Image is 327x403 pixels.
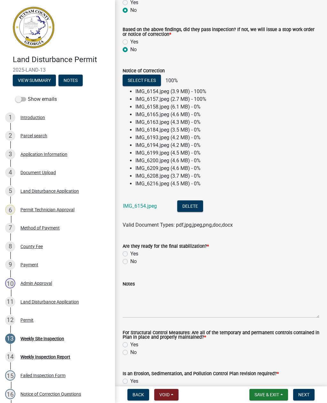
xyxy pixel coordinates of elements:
label: No [130,349,137,356]
label: No [130,258,137,265]
div: Payment [20,262,38,267]
label: Yes [130,377,138,385]
button: Next [293,389,315,400]
div: Permit [20,318,34,322]
div: 7 [5,223,15,233]
wm-modal-confirm: Summary [13,78,56,83]
a: IMG_6154.jpeg [123,203,157,209]
div: 12 [5,315,15,325]
div: Parcel search [20,133,47,138]
li: IMG_6157.jpeg (2.7 MB) - 100% [135,95,319,103]
div: Permit Technician Approval [20,207,74,212]
div: 8 [5,241,15,252]
div: County Fee [20,244,43,249]
span: Void [159,392,170,397]
span: Valid Document Types: pdf,jpg,jpeg,png,doc,docx [123,222,233,228]
img: Putnam County, Georgia [13,7,54,48]
label: Based on the above findings, did they pass inspection? If not, we will issue a stop work order or... [123,28,319,37]
label: Yes [130,341,138,349]
li: IMG_6194.jpeg (4.2 MB) - 0% [135,141,319,149]
div: Document Upload [20,170,56,175]
label: For Structural Control Measures: Are all of the temporary and permanent controls contained in Pla... [123,331,319,340]
div: Weekly Site Inspection [20,336,64,341]
button: Select files [123,75,161,86]
button: Back [127,389,149,400]
div: 14 [5,352,15,362]
div: Notice of Correction Questions [20,392,81,396]
li: IMG_6193.jpeg (4.2 MB) - 0% [135,134,319,141]
li: IMG_6199.jpeg (4.5 MB) - 0% [135,149,319,157]
li: IMG_6158.jpeg (6.1 MB) - 0% [135,103,319,111]
div: 5 [5,186,15,196]
div: 10 [5,278,15,288]
li: IMG_6184.jpeg (3.5 MB) - 0% [135,126,319,134]
label: Is an Erosion, Sedimentation, and Pollution Control Plan revision required? [123,372,279,376]
button: View Summary [13,75,56,86]
button: Void [154,389,179,400]
div: 11 [5,297,15,307]
div: Weekly Inspection Report [20,355,70,359]
li: IMG_6216.jpeg (4.5 MB) - 0% [135,180,319,188]
div: 15 [5,370,15,381]
wm-modal-confirm: Delete Document [177,203,203,209]
button: Delete [177,200,203,212]
label: Are they ready for the final stabilization? [123,244,209,249]
div: 1 [5,112,15,123]
div: 2 [5,131,15,141]
div: 9 [5,260,15,270]
span: 100% [162,77,178,84]
div: 4 [5,167,15,178]
div: Application Information [20,152,67,157]
label: Yes [130,38,138,46]
div: Introduction [20,115,45,120]
span: 2025-LAND-13 [13,67,102,73]
span: Next [298,392,309,397]
wm-modal-confirm: Notes [58,78,83,83]
div: Land Disturbance Application [20,189,79,193]
button: Save & Exit [249,389,288,400]
label: No [130,46,137,53]
div: 6 [5,205,15,215]
div: 16 [5,389,15,399]
h4: Land Disturbance Permit [13,55,110,64]
div: 13 [5,334,15,344]
li: IMG_6209.jpeg (4.6 MB) - 0% [135,165,319,172]
div: Failed Inspection Form [20,373,65,378]
label: Yes [130,250,138,258]
div: Admin Approval [20,281,52,286]
label: Notes [123,282,135,286]
li: IMG_6208.jpeg (3.7 MB) - 0% [135,172,319,180]
div: Land Disturbance Application [20,300,79,304]
label: Notice of Correction [123,69,165,73]
div: 3 [5,149,15,159]
span: Save & Exit [255,392,279,397]
label: No [130,6,137,14]
button: Notes [58,75,83,86]
li: IMG_6200.jpeg (4.6 MB) - 0% [135,157,319,165]
li: IMG_6163.jpeg (4.3 MB) - 0% [135,118,319,126]
li: IMG_6165.jpeg (4.6 MB) - 0% [135,111,319,118]
label: Show emails [15,95,57,103]
div: Method of Payment [20,226,60,230]
span: Back [133,392,144,397]
li: IMG_6154.jpeg (3.9 MB) - 100% [135,88,319,95]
